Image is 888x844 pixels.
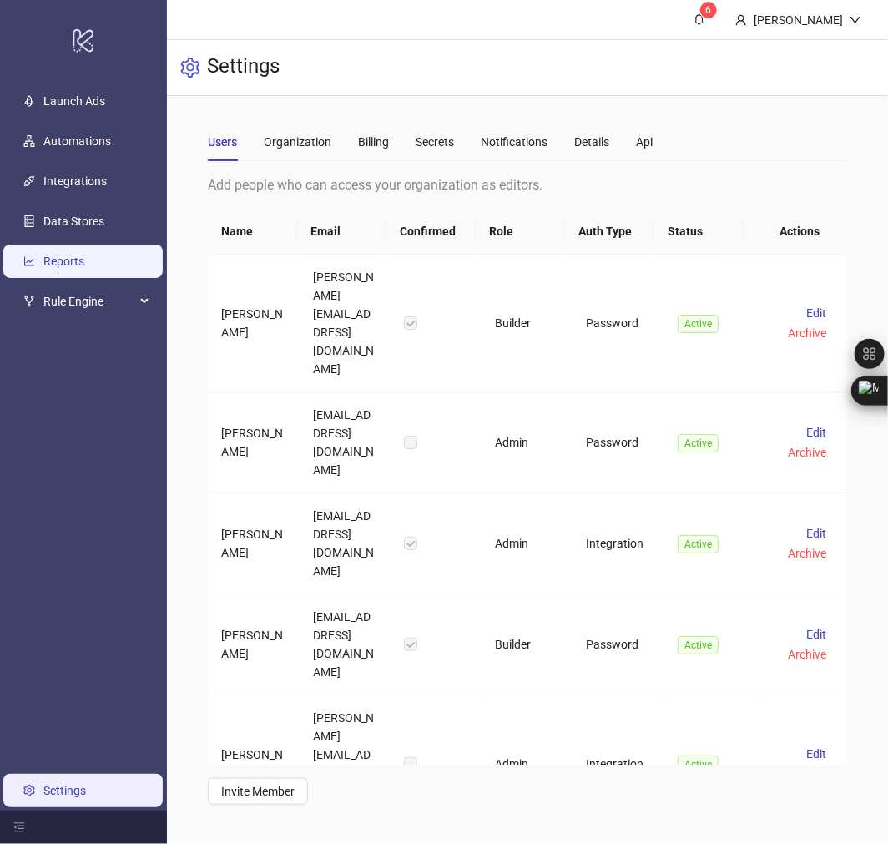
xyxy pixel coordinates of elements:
[678,434,719,452] span: Active
[482,493,573,594] td: Admin
[476,209,565,255] th: Role
[358,133,389,151] div: Billing
[678,315,719,333] span: Active
[482,594,573,695] td: Builder
[573,392,664,493] td: Password
[43,215,104,228] a: Data Stores
[782,764,834,784] button: Archive
[744,209,833,255] th: Actions
[747,11,850,29] div: [PERSON_NAME]
[300,594,391,695] td: [EMAIL_ADDRESS][DOMAIN_NAME]
[735,14,747,26] span: user
[782,543,834,564] button: Archive
[208,778,308,805] button: Invite Member
[207,53,280,82] h3: Settings
[807,747,827,761] span: Edit
[43,134,111,148] a: Automations
[573,493,664,594] td: Integration
[297,209,386,255] th: Email
[416,133,454,151] div: Secrets
[782,323,834,343] button: Archive
[208,392,299,493] td: [PERSON_NAME]
[800,422,834,442] button: Edit
[208,209,297,255] th: Name
[43,784,86,797] a: Settings
[678,636,719,654] span: Active
[789,446,827,459] span: Archive
[482,392,573,493] td: Admin
[800,624,834,644] button: Edit
[300,493,391,594] td: [EMAIL_ADDRESS][DOMAIN_NAME]
[208,695,299,833] td: [PERSON_NAME]
[208,174,847,195] div: Add people who can access your organization as editors.
[789,648,827,661] span: Archive
[13,821,25,833] span: menu-fold
[807,628,827,641] span: Edit
[574,133,609,151] div: Details
[208,493,299,594] td: [PERSON_NAME]
[694,13,705,25] span: bell
[565,209,654,255] th: Auth Type
[678,535,719,553] span: Active
[678,756,719,774] span: Active
[208,133,237,151] div: Users
[807,527,827,540] span: Edit
[706,4,712,16] span: 6
[700,2,717,18] sup: 6
[208,594,299,695] td: [PERSON_NAME]
[264,133,331,151] div: Organization
[800,523,834,543] button: Edit
[782,442,834,462] button: Archive
[386,209,476,255] th: Confirmed
[573,695,664,833] td: Integration
[221,785,295,798] span: Invite Member
[300,255,391,392] td: [PERSON_NAME][EMAIL_ADDRESS][DOMAIN_NAME]
[43,94,105,108] a: Launch Ads
[23,296,35,307] span: fork
[180,58,200,78] span: setting
[789,547,827,560] span: Archive
[43,174,107,188] a: Integrations
[807,306,827,320] span: Edit
[43,255,84,268] a: Reports
[482,695,573,833] td: Admin
[800,303,834,323] button: Edit
[573,594,664,695] td: Password
[850,14,861,26] span: down
[789,326,827,340] span: Archive
[782,644,834,665] button: Archive
[300,695,391,833] td: [PERSON_NAME][EMAIL_ADDRESS][DOMAIN_NAME]
[482,255,573,392] td: Builder
[300,392,391,493] td: [EMAIL_ADDRESS][DOMAIN_NAME]
[636,133,653,151] div: Api
[43,285,135,318] span: Rule Engine
[807,426,827,439] span: Edit
[654,209,744,255] th: Status
[800,744,834,764] button: Edit
[208,255,299,392] td: [PERSON_NAME]
[573,255,664,392] td: Password
[481,133,547,151] div: Notifications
